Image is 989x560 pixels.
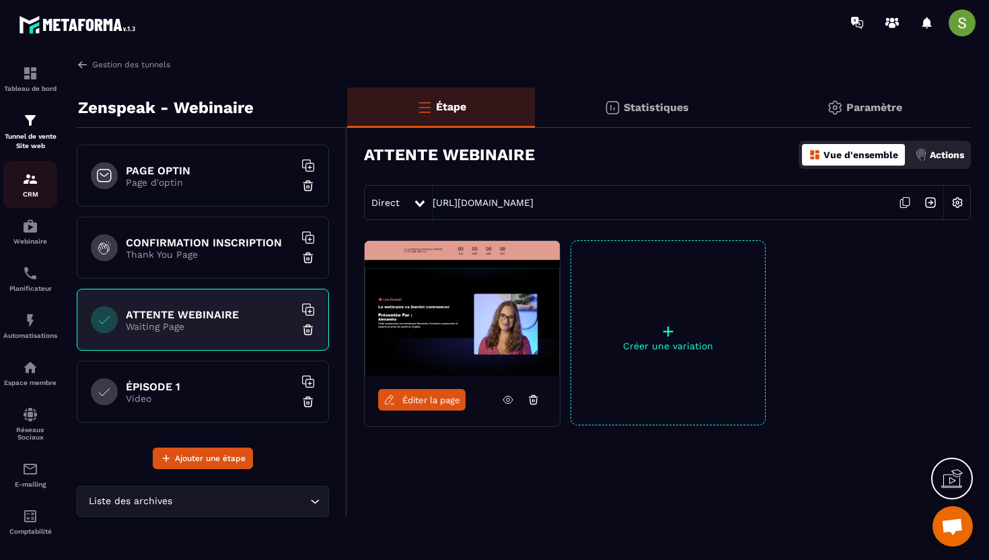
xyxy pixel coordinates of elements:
a: Éditer la page [378,389,466,411]
p: Statistiques [624,101,689,114]
img: formation [22,112,38,129]
span: Ajouter une étape [175,452,246,465]
a: automationsautomationsEspace membre [3,349,57,396]
img: accountant [22,508,38,524]
img: email [22,461,38,477]
p: Video [126,393,294,404]
img: trash [301,323,315,337]
img: social-network [22,407,38,423]
img: stats.20deebd0.svg [604,100,620,116]
a: Gestion des tunnels [77,59,170,71]
input: Search for option [175,494,307,509]
p: Actions [930,149,964,160]
h6: CONFIRMATION INSCRIPTION [126,236,294,249]
span: Liste des archives [85,494,175,509]
img: formation [22,65,38,81]
h6: ÉPISODE 1 [126,380,294,393]
p: Espace membre [3,379,57,386]
div: Search for option [77,486,329,517]
img: trash [301,395,315,409]
p: Réseaux Sociaux [3,426,57,441]
a: formationformationCRM [3,161,57,208]
h6: ATTENTE WEBINAIRE [126,308,294,321]
img: trash [301,179,315,193]
p: Planificateur [3,285,57,292]
a: automationsautomationsWebinaire [3,208,57,255]
img: arrow [77,59,89,71]
p: CRM [3,190,57,198]
img: actions.d6e523a2.png [915,149,927,161]
img: image [365,241,560,376]
img: setting-gr.5f69749f.svg [827,100,843,116]
img: formation [22,171,38,187]
p: Tableau de bord [3,85,57,92]
p: Créer une variation [571,341,765,351]
a: automationsautomationsAutomatisations [3,302,57,349]
p: Webinaire [3,238,57,245]
img: trash [301,251,315,265]
h6: PAGE OPTIN [126,164,294,177]
a: social-networksocial-networkRéseaux Sociaux [3,396,57,451]
img: automations [22,218,38,234]
img: logo [19,12,140,37]
img: dashboard-orange.40269519.svg [809,149,821,161]
img: scheduler [22,265,38,281]
a: formationformationTunnel de vente Site web [3,102,57,161]
img: bars-o.4a397970.svg [416,99,433,115]
p: E-mailing [3,481,57,488]
p: Thank You Page [126,249,294,260]
a: schedulerschedulerPlanificateur [3,255,57,302]
p: Automatisations [3,332,57,339]
a: emailemailE-mailing [3,451,57,498]
p: Waiting Page [126,321,294,332]
p: Paramètre [846,101,902,114]
img: arrow-next.bcc2205e.svg [918,190,943,215]
p: Page d'optin [126,177,294,188]
p: Comptabilité [3,528,57,535]
a: formationformationTableau de bord [3,55,57,102]
p: Étape [436,100,466,113]
span: Direct [371,197,400,208]
button: Ajouter une étape [153,448,253,469]
div: Ouvrir le chat [932,506,973,547]
p: Zenspeak - Webinaire [78,94,254,121]
span: Éditer la page [402,395,460,405]
p: + [571,322,765,341]
img: automations [22,359,38,376]
p: Vue d'ensemble [823,149,898,160]
a: accountantaccountantComptabilité [3,498,57,545]
h3: ATTENTE WEBINAIRE [364,145,535,164]
img: automations [22,312,38,328]
a: [URL][DOMAIN_NAME] [433,197,534,208]
p: Tunnel de vente Site web [3,132,57,151]
img: setting-w.858f3a88.svg [945,190,970,215]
